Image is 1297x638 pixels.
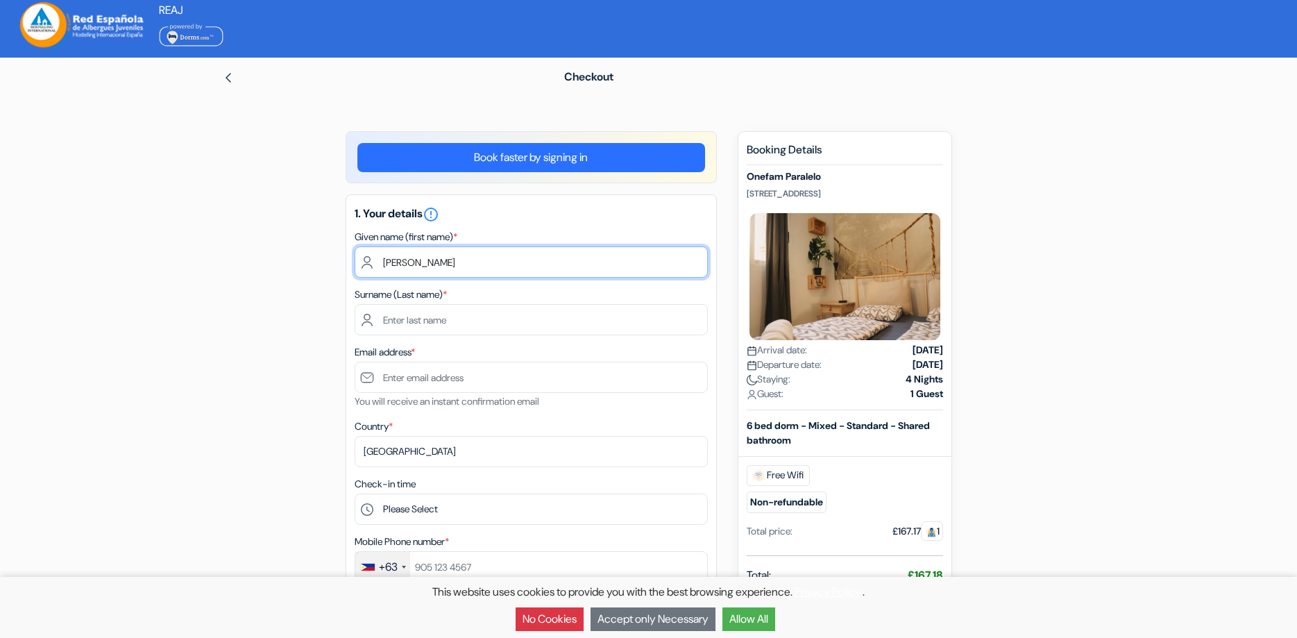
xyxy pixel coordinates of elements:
img: left_arrow.svg [223,72,234,83]
label: Given name (first name) [355,230,457,244]
strong: 1 Guest [910,387,943,401]
h5: 1. Your details [355,206,708,223]
a: Book faster by signing in [357,143,705,172]
span: Staying: [747,372,790,387]
span: Free Wifi [747,465,810,486]
span: Arrival date: [747,343,807,358]
span: Checkout [564,69,613,84]
small: Non-refundable [747,492,826,513]
img: calendar.svg [747,360,757,371]
span: Guest: [747,387,783,401]
label: Country [355,419,393,434]
p: [STREET_ADDRESS] [747,188,943,199]
div: Total price: [747,524,792,539]
span: Total: [747,567,771,584]
p: This website uses cookies to provide you with the best browsing experience. . [7,584,1290,601]
img: user_icon.svg [747,389,757,400]
div: £167.17 [892,524,943,539]
label: Email address [355,345,415,360]
a: error_outline [423,206,439,221]
small: You will receive an instant confirmation email [355,395,539,408]
h5: Onefam Paralelo [747,171,943,183]
label: Mobile Phone number [355,535,449,549]
button: Accept only Necessary [591,607,715,631]
div: Philippines: +63 [355,552,410,582]
input: Enter last name [355,304,708,335]
b: 6 bed dorm - Mixed - Standard - Shared bathroom [747,419,930,446]
h5: Booking Details [747,143,943,165]
img: free_wifi.svg [753,470,764,481]
strong: [DATE] [913,343,943,358]
img: guest.svg [926,527,937,537]
input: Enter email address [355,362,708,393]
label: Check-in time [355,477,416,492]
img: moon.svg [747,375,757,385]
span: 1 [921,521,943,541]
button: Allow All [722,607,775,631]
input: 905 123 4567 [355,551,708,582]
i: error_outline [423,206,439,223]
img: calendar.svg [747,346,757,356]
span: REAJ [159,3,183,17]
div: +63 [379,559,398,576]
a: Privacy Policy. [795,585,863,599]
strong: 4 Nights [906,372,943,387]
strong: £167.18 [908,568,943,582]
input: Enter first name [355,246,708,278]
span: Departure date: [747,358,822,372]
label: Surname (Last name) [355,287,447,302]
strong: [DATE] [913,358,943,372]
button: No Cookies [516,607,584,631]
